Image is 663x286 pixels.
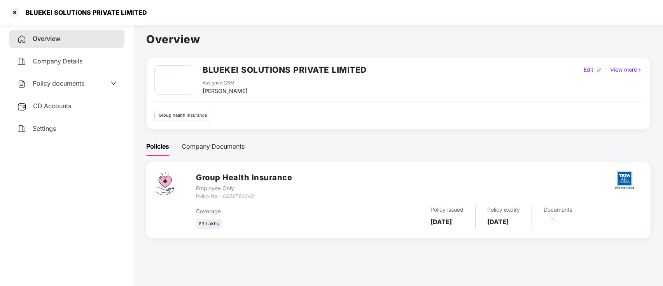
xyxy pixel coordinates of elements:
[33,35,60,42] span: Overview
[196,219,222,229] div: ₹3 Lakhs
[17,57,26,66] img: svg+xml;base64,PHN2ZyB4bWxucz0iaHR0cDovL3d3dy53My5vcmcvMjAwMC9zdmciIHdpZHRoPSIyNCIgaGVpZ2h0PSIyNC...
[17,35,26,44] img: svg+xml;base64,PHN2ZyB4bWxucz0iaHR0cDovL3d3dy53My5vcmcvMjAwMC9zdmciIHdpZHRoPSIyNCIgaGVpZ2h0PSIyNC...
[146,31,651,48] h1: Overview
[33,125,56,132] span: Settings
[110,80,117,86] span: down
[33,79,84,87] span: Policy documents
[196,207,345,216] div: Coverage
[203,87,247,95] div: [PERSON_NAME]
[544,205,572,214] div: Documents
[146,142,169,151] div: Policies
[33,57,82,65] span: Company Details
[604,65,609,74] div: |
[430,205,464,214] div: Policy issued
[182,142,245,151] div: Company Documents
[17,79,26,89] img: svg+xml;base64,PHN2ZyB4bWxucz0iaHR0cDovL3d3dy53My5vcmcvMjAwMC9zdmciIHdpZHRoPSIyNCIgaGVpZ2h0PSIyNC...
[611,166,638,193] img: tatag.png
[487,218,509,226] b: [DATE]
[156,172,174,195] img: svg+xml;base64,PHN2ZyB4bWxucz0iaHR0cDovL3d3dy53My5vcmcvMjAwMC9zdmciIHdpZHRoPSI0Ny43MTQiIGhlaWdodD...
[196,172,292,184] h3: Group Health Insurance
[203,63,367,76] h2: BLUEKEI SOLUTIONS PRIVATE LIMITED
[196,193,292,200] div: Policy No. -
[597,67,602,73] img: editIcon
[203,79,247,87] div: Assigned CSM
[17,124,26,133] img: svg+xml;base64,PHN2ZyB4bWxucz0iaHR0cDovL3d3dy53My5vcmcvMjAwMC9zdmciIHdpZHRoPSIyNCIgaGVpZ2h0PSIyNC...
[582,65,595,74] div: Edit
[196,184,292,193] div: Employee Only
[548,218,555,225] span: loading
[17,102,27,111] img: svg+xml;base64,PHN2ZyB3aWR0aD0iMjUiIGhlaWdodD0iMjQiIHZpZXdCb3g9IjAgMCAyNSAyNCIgZmlsbD0ibm9uZSIgeG...
[33,102,71,110] span: CD Accounts
[609,65,644,74] div: View more
[487,205,520,214] div: Policy expiry
[222,193,254,199] i: 0239790049
[430,218,452,226] b: [DATE]
[154,110,211,121] div: Group health insurance
[637,67,642,73] img: rightIcon
[21,9,147,16] div: BLUEKEI SOLUTIONS PRIVATE LIMITED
